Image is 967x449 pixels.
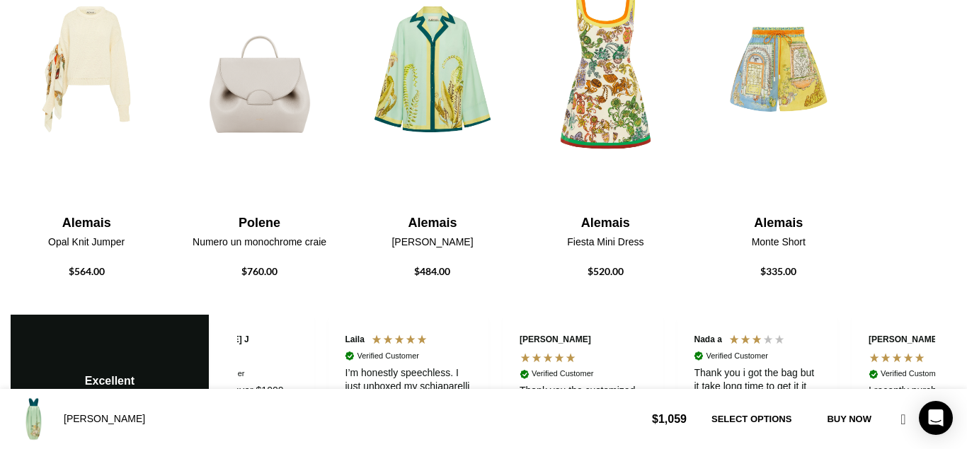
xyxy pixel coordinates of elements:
[183,214,335,232] h4: Polene
[11,214,162,232] h4: Alemais
[652,413,687,425] bdi: 1,059
[414,265,450,277] span: $484.00
[760,265,796,277] span: $335.00
[530,214,681,232] h4: Alemais
[869,334,940,346] div: [PERSON_NAME]
[85,373,135,389] div: Excellent
[703,214,854,232] h4: Alemais
[345,366,472,436] div: I’m honestly speechless. I just unboxed my schiaparelli mini anatomy bag and it’s even more exqui...
[697,404,806,434] a: Select options
[69,265,105,277] span: $564.00
[11,396,57,442] img: Alemais
[11,211,162,279] a: Alemais Opal Knit Jumper $564.00
[11,235,162,250] h4: Opal Knit Jumper
[345,334,365,346] div: Laila
[530,211,681,279] a: Alemais Fiesta Mini Dress $520.00
[694,334,722,346] div: Nada a
[520,334,591,346] div: [PERSON_NAME]
[652,413,658,425] span: $
[371,334,431,349] div: 5 Stars
[183,211,335,279] a: Polene Numero un monochrome craie $760.00
[357,235,508,250] h4: [PERSON_NAME]
[728,334,789,349] div: 3 Stars
[706,351,768,361] div: Verified Customer
[64,412,641,426] h4: [PERSON_NAME]
[520,384,646,426] div: Thank you the customized double monk is exactly what i needed. Excellent product
[520,352,580,367] div: 5 Stars
[183,235,335,250] h4: Numero un monochrome craie
[588,265,624,277] span: $520.00
[357,214,508,232] h4: Alemais
[694,366,821,436] div: Thank you i got the bag but it take long time to get it it was not mention when i did the order i...
[703,235,854,250] h4: Monte Short
[532,368,593,379] div: Verified Customer
[530,235,681,250] h4: Fiesta Mini Dress
[869,352,929,367] div: 5 Stars
[357,211,508,279] a: Alemais [PERSON_NAME] $484.00
[241,265,277,277] span: $760.00
[881,368,942,379] div: Verified Customer
[357,351,419,361] div: Verified Customer
[813,404,886,434] button: Buy now
[703,211,854,279] a: Alemais Monte Short $335.00
[919,401,953,435] div: Open Intercom Messenger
